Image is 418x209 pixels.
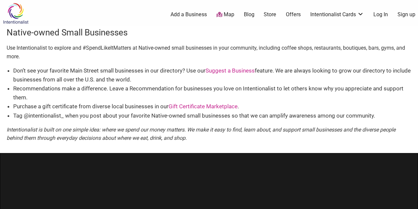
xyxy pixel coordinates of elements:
[7,44,411,61] p: Use Intentionalist to explore and #SpendLikeItMatters at Native-owned small businesses in your co...
[206,67,255,74] a: Suggest a Business
[171,11,207,18] a: Add a Business
[13,102,411,111] li: Purchase a gift certificate from diverse local businesses in our .
[264,11,276,18] a: Store
[310,11,364,18] a: Intentionalist Cards
[405,196,416,207] div: Scroll Back to Top
[13,111,411,120] li: Tag @intentionalist_ when you post about your favorite Native-owned small businesses so that we c...
[216,11,234,19] a: Map
[244,11,254,18] a: Blog
[286,11,301,18] a: Offers
[398,11,415,18] a: Sign up
[7,127,396,141] em: Intentionalist is built on one simple idea: where we spend our money matters. We make it easy to ...
[13,66,411,84] li: Don’t see your favorite Main Street small businesses in our directory? Use our feature. We are al...
[373,11,388,18] a: Log In
[13,84,411,102] li: Recommendations make a difference. Leave a Recommendation for businesses you love on Intentionali...
[7,26,411,38] h3: Native-owned Small Businesses
[169,103,238,110] a: Gift Certificate Marketplace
